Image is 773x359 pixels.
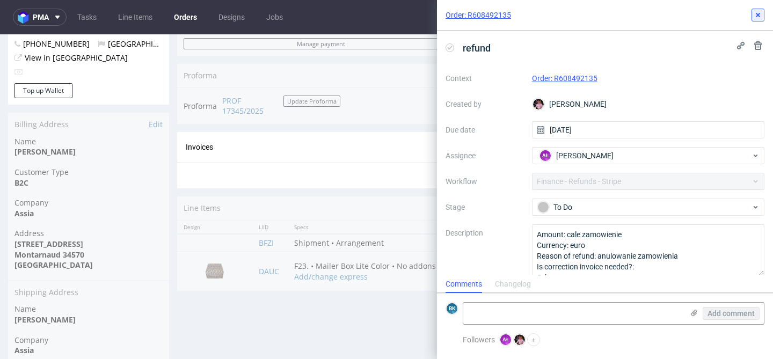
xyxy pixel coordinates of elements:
[112,9,159,26] a: Line Items
[446,98,523,111] label: Created by
[33,13,49,21] span: pma
[720,108,752,117] span: Invoice
[259,203,274,214] a: BFZI
[715,30,756,42] div: [DATE]
[446,175,523,188] label: Workflow
[71,9,103,26] a: Tasks
[446,149,523,162] label: Assignee
[540,150,551,161] figcaption: AŁ
[167,9,203,26] a: Orders
[446,123,523,136] label: Due date
[532,224,765,276] textarea: Amount: cale zamowienie Currency: euro Reason of refund: anulowanie zamowienia Is correction invo...
[25,18,128,28] a: View in [GEOGRAPHIC_DATA]
[533,99,544,109] img: Aleks Ziemkowski
[463,335,495,344] span: Followers
[98,4,183,14] span: [GEOGRAPHIC_DATA]
[446,10,511,20] a: Order: R608492135
[502,24,527,48] div: refund
[532,74,597,83] a: Order: R608492135
[446,201,523,214] label: Stage
[483,6,503,17] span: Tasks
[745,31,755,41] figcaption: AŁ
[446,72,523,85] label: Context
[500,334,511,345] figcaption: AŁ
[716,106,756,119] button: Invoice
[186,108,213,117] span: Invoices
[13,9,67,26] button: pma
[556,150,614,161] span: [PERSON_NAME]
[212,9,251,26] a: Designs
[18,11,33,24] img: logo
[514,334,525,345] img: Aleks Ziemkowski
[495,276,531,293] div: Changelog
[14,4,90,14] span: [PHONE_NUMBER]
[259,232,279,242] a: DAUC
[532,96,765,113] div: [PERSON_NAME]
[485,55,756,72] input: Type to create new task
[458,39,495,57] span: refund
[14,49,72,64] button: Top up Wallet
[446,226,523,274] label: Description
[527,333,540,346] button: +
[736,7,759,16] a: View all
[177,128,765,146] div: No invoices yet
[260,9,289,26] a: Jobs
[447,303,457,314] figcaption: BK
[537,201,751,213] div: To Do
[446,276,482,293] div: Comments
[503,26,526,35] div: To Do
